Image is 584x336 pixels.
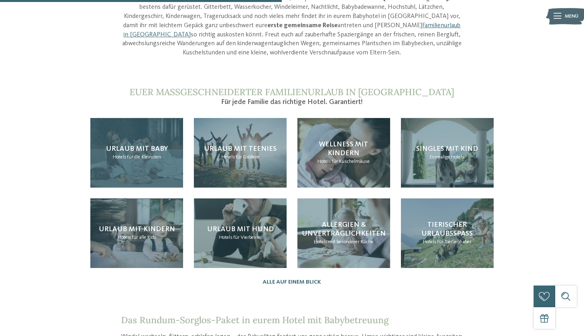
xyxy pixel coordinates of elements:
span: Hotels [314,239,327,244]
span: für Kuschelmäuse [332,159,370,164]
span: mit besonderer Küche [328,239,373,244]
span: Singles mit Kind [416,145,478,152]
a: Babyhotel in Südtirol für einen ganz entspannten Urlaub Allergien & Unverträglichkeiten Hotels mi... [297,198,390,268]
a: Babyhotel in Südtirol für einen ganz entspannten Urlaub Urlaub mit Hund Hotels für Vierbeiner [194,198,287,268]
span: für alle Kids [132,235,156,240]
span: für Tierliebhaber [437,239,471,244]
span: Urlaub mit Kindern [99,226,175,233]
span: für Größere [236,154,259,160]
span: Hotels [221,154,235,160]
span: Urlaub mit Baby [106,145,168,152]
span: Hotels [423,239,437,244]
a: Alle auf einem Blick [263,279,321,286]
a: Babyhotel in Südtirol für einen ganz entspannten Urlaub Urlaub mit Kindern Hotels für alle Kids [90,198,183,268]
a: Babyhotel in Südtirol für einen ganz entspannten Urlaub Urlaub mit Baby Hotels für die Kleinsten [90,118,183,188]
a: Familienurlaub in [GEOGRAPHIC_DATA] [124,22,461,38]
span: Einmalige [430,154,450,160]
span: Urlaub mit Hund [207,226,274,233]
span: für die Kleinsten [127,154,161,160]
span: Hotels [451,154,464,160]
span: für Vierbeiner [233,235,262,240]
span: Wellness mit Kindern [319,141,368,157]
a: Babyhotel in Südtirol für einen ganz entspannten Urlaub Wellness mit Kindern Hotels für Kuschelmäuse [297,118,390,188]
span: Hotels [118,235,131,240]
a: Babyhotel in Südtirol für einen ganz entspannten Urlaub Urlaub mit Teenies Hotels für Größere [194,118,287,188]
span: Hotels [317,159,331,164]
span: Für jede Familie das richtige Hotel. Garantiert! [221,98,363,106]
span: Das Rundum-Sorglos-Paket in eurem Hotel mit Babybetreuung [121,314,389,326]
strong: erste gemeinsame Reise [267,22,338,29]
span: Tierischer Urlaubsspaß [421,221,473,237]
span: Urlaub mit Teenies [204,145,277,152]
span: Allergien & Unverträglichkeiten [302,221,386,237]
span: Hotels [113,154,126,160]
span: Hotels [219,235,233,240]
span: Euer maßgeschneiderter Familienurlaub in [GEOGRAPHIC_DATA] [130,86,454,98]
a: Babyhotel in Südtirol für einen ganz entspannten Urlaub Singles mit Kind Einmalige Hotels [401,118,494,188]
a: Babyhotel in Südtirol für einen ganz entspannten Urlaub Tierischer Urlaubsspaß Hotels für Tierlie... [401,198,494,268]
